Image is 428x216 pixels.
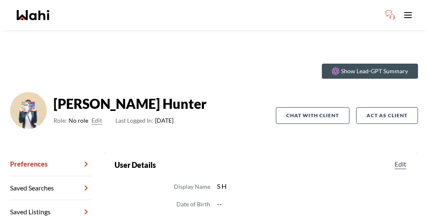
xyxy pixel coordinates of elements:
[10,92,47,129] img: ACg8ocLH9_KVuLQJFgXl8uAg_xUrK94bnEF7arIfdZH68oXxqQ2CmpFaUQ=s96-c
[53,95,206,112] strong: [PERSON_NAME] Hunter
[10,176,91,200] a: Saved Searches
[69,116,88,126] span: No role
[217,198,408,209] dd: --
[217,181,408,192] dd: S H
[393,159,408,169] button: Edit
[92,116,102,126] button: Edit
[276,107,349,124] button: Chat with client
[341,67,408,75] p: Show Lead-GPT Summary
[17,10,49,20] a: Wahi homepage
[356,107,418,124] button: Act as Client
[322,64,418,79] button: Show Lead-GPT Summary
[53,116,67,126] span: Role:
[115,159,156,171] h2: User Details
[115,117,153,124] span: Last Logged In:
[115,116,173,126] span: [DATE]
[174,182,210,192] dt: Display Name
[10,152,91,176] a: Preferences
[400,7,416,23] button: Toggle open navigation menu
[176,199,210,209] dt: Date of Birth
